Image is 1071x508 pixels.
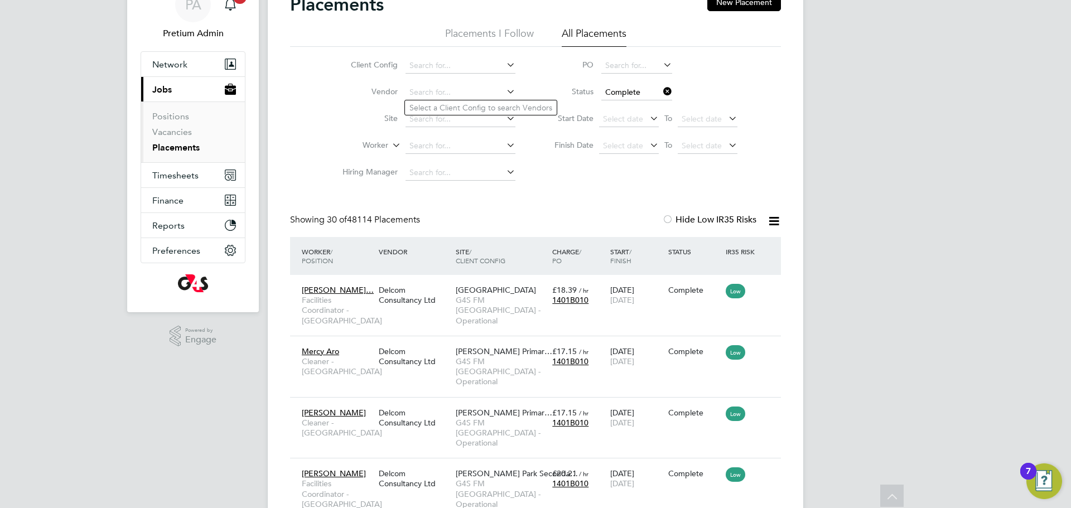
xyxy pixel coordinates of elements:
li: Select a Client Config to search Vendors [405,100,557,115]
span: To [661,111,676,125]
div: [DATE] [607,279,665,311]
span: [DATE] [610,295,634,305]
span: To [661,138,676,152]
span: 48114 Placements [327,214,420,225]
span: / PO [552,247,581,265]
span: 1401B010 [552,478,588,488]
div: Complete [668,468,721,478]
span: [PERSON_NAME]… [302,285,374,295]
span: Timesheets [152,170,199,181]
span: Cleaner - [GEOGRAPHIC_DATA] [302,418,373,438]
span: Low [726,284,745,298]
label: Finish Date [543,140,594,150]
div: Complete [668,408,721,418]
button: Reports [141,213,245,238]
a: Placements [152,142,200,153]
span: Preferences [152,245,200,256]
div: [DATE] [607,463,665,494]
label: Client Config [334,60,398,70]
label: Worker [324,140,388,151]
span: / Position [302,247,333,265]
div: Complete [668,346,721,356]
a: [PERSON_NAME]…Facilities Coordinator - [GEOGRAPHIC_DATA]Delcom Consultancy Ltd[GEOGRAPHIC_DATA]G4... [299,279,781,288]
input: Search for... [406,138,515,154]
div: [DATE] [607,341,665,372]
div: IR35 Risk [723,241,761,262]
span: Engage [185,335,216,345]
span: / hr [579,470,588,478]
div: Jobs [141,101,245,162]
span: [DATE] [610,478,634,488]
span: Powered by [185,326,216,335]
span: Select date [682,141,722,151]
input: Search for... [406,58,515,74]
div: Charge [549,241,607,270]
a: [PERSON_NAME]Cleaner - [GEOGRAPHIC_DATA]Delcom Consultancy Ltd[PERSON_NAME] Primar…G4S FM [GEOGRA... [299,401,781,411]
span: 30 of [327,214,347,225]
span: [DATE] [610,356,634,366]
span: £20.21 [552,468,577,478]
input: Search for... [406,165,515,181]
span: Finance [152,195,184,206]
span: Low [726,467,745,482]
div: Vendor [376,241,453,262]
input: Search for... [406,112,515,127]
div: 7 [1026,471,1031,486]
span: [GEOGRAPHIC_DATA] [456,285,536,295]
div: Delcom Consultancy Ltd [376,341,453,372]
span: [PERSON_NAME] Primar… [456,408,552,418]
span: Low [726,345,745,360]
label: Status [543,86,594,96]
a: Go to home page [141,274,245,292]
label: Vendor [334,86,398,96]
span: [PERSON_NAME] [302,468,366,478]
span: Select date [682,114,722,124]
span: [DATE] [610,418,634,428]
div: Delcom Consultancy Ltd [376,402,453,433]
span: / hr [579,286,588,294]
button: Jobs [141,77,245,101]
label: Start Date [543,113,594,123]
span: Select date [603,114,643,124]
div: Status [665,241,723,262]
a: Positions [152,111,189,122]
input: Search for... [406,85,515,100]
li: All Placements [562,27,626,47]
div: [DATE] [607,402,665,433]
a: Mercy AroCleaner - [GEOGRAPHIC_DATA]Delcom Consultancy Ltd[PERSON_NAME] Primar…G4S FM [GEOGRAPHIC... [299,340,781,350]
label: Site [334,113,398,123]
span: 1401B010 [552,418,588,428]
button: Preferences [141,238,245,263]
button: Finance [141,188,245,212]
span: G4S FM [GEOGRAPHIC_DATA] - Operational [456,295,547,326]
span: / hr [579,409,588,417]
div: Site [453,241,549,270]
span: Select date [603,141,643,151]
span: [PERSON_NAME] [302,408,366,418]
div: Start [607,241,665,270]
span: G4S FM [GEOGRAPHIC_DATA] - Operational [456,356,547,387]
span: 1401B010 [552,356,588,366]
span: Pretium Admin [141,27,245,40]
button: Timesheets [141,163,245,187]
a: Vacancies [152,127,192,137]
a: Powered byEngage [170,326,217,347]
span: [PERSON_NAME] Park Seconda… [456,468,578,478]
span: / Finish [610,247,631,265]
span: Cleaner - [GEOGRAPHIC_DATA] [302,356,373,376]
button: Open Resource Center, 7 new notifications [1026,463,1062,499]
button: Network [141,52,245,76]
label: Hiring Manager [334,167,398,177]
img: g4s-logo-retina.png [178,274,208,292]
span: Facilities Coordinator - [GEOGRAPHIC_DATA] [302,295,373,326]
a: [PERSON_NAME]Facilities Coordinator - [GEOGRAPHIC_DATA]Delcom Consultancy Ltd[PERSON_NAME] Park S... [299,462,781,472]
span: / Client Config [456,247,505,265]
div: Delcom Consultancy Ltd [376,463,453,494]
span: Low [726,407,745,421]
div: Complete [668,285,721,295]
span: £17.15 [552,346,577,356]
span: £17.15 [552,408,577,418]
span: [PERSON_NAME] Primar… [456,346,552,356]
label: PO [543,60,594,70]
div: Delcom Consultancy Ltd [376,279,453,311]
